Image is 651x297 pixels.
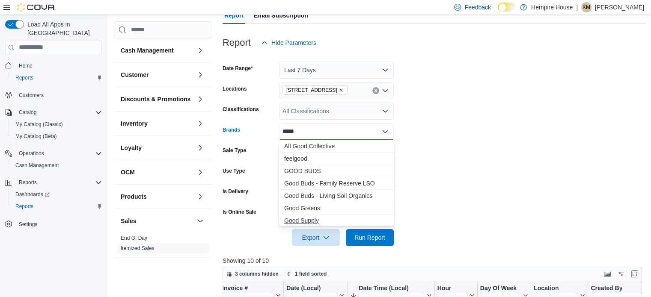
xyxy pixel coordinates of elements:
div: Katelyn MacBrien [581,2,592,12]
p: | [576,2,578,12]
span: Good Supply [284,216,389,225]
a: My Catalog (Classic) [12,119,66,129]
span: Hide Parameters [271,38,316,47]
button: Run Report [346,229,394,246]
span: Email Subscription [254,7,308,24]
div: Created By [591,284,645,292]
button: Discounts & Promotions [195,94,205,104]
label: Is Online Sale [223,209,256,215]
button: Customers [2,89,105,101]
a: Reports [12,201,37,212]
label: Brands [223,126,240,133]
h3: Cash Management [121,46,174,55]
button: Cash Management [195,45,205,56]
span: Customers [15,90,102,100]
span: My Catalog (Classic) [12,119,102,129]
button: Clear input [372,87,379,94]
span: Itemized Sales [121,245,155,252]
h3: OCM [121,168,135,176]
h3: Products [121,192,147,201]
button: Operations [15,148,48,159]
button: Reports [15,177,40,188]
span: Dashboards [15,191,50,198]
span: Good Buds - Family Reserve LSO [284,179,389,188]
button: Good Buds - Family Reserve LSO [279,177,394,190]
button: Sales [121,217,193,225]
span: Reports [19,179,37,186]
span: My Catalog (Beta) [15,133,57,140]
span: Load All Apps in [GEOGRAPHIC_DATA] [24,20,102,37]
button: Inventory [121,119,193,128]
label: Classifications [223,106,259,113]
span: Cash Management [15,162,59,169]
span: Home [19,62,33,69]
div: Invoice # [222,284,274,292]
a: Dashboards [9,188,105,200]
button: Reports [9,72,105,84]
h3: Sales [121,217,137,225]
span: Catalog [15,107,102,118]
input: Dark Mode [498,3,516,12]
span: Operations [19,150,44,157]
a: Home [15,61,36,71]
button: Reports [2,176,105,188]
button: Hide Parameters [258,34,320,51]
span: Good Buds - Living Soil Organics [284,191,389,200]
h3: Inventory [121,119,148,128]
p: Hempire House [531,2,573,12]
span: Reports [12,201,102,212]
span: Cash Management [12,160,102,171]
h3: Customer [121,71,149,79]
span: My Catalog (Classic) [15,121,63,128]
button: Close list of options [382,128,389,135]
span: Customers [19,92,44,99]
button: 3 columns hidden [223,269,282,279]
div: Choose from the following options [279,140,394,276]
a: Dashboards [12,189,53,200]
h3: Loyalty [121,144,142,152]
span: 1 field sorted [295,271,327,277]
span: 3 columns hidden [235,271,279,277]
button: Discounts & Promotions [121,95,193,103]
button: OCM [195,167,205,177]
span: Dashboards [12,189,102,200]
nav: Complex example [5,56,102,253]
span: Reports [15,74,33,81]
button: Cash Management [121,46,193,55]
a: My Catalog (Beta) [12,131,60,141]
button: Display options [616,269,626,279]
button: Loyalty [195,143,205,153]
span: Reports [12,73,102,83]
label: Use Type [223,168,245,174]
button: Home [2,59,105,72]
span: Catalog [19,109,36,116]
label: Sale Type [223,147,246,154]
button: Cash Management [9,159,105,171]
div: Day Of Week [480,284,521,292]
span: Settings [15,218,102,229]
label: Locations [223,85,247,92]
span: Export [297,229,335,246]
button: 1 field sorted [283,269,330,279]
div: Date Time (Local) [359,284,425,292]
button: Catalog [2,106,105,118]
span: End Of Day [121,235,147,241]
span: My Catalog (Beta) [12,131,102,141]
button: Good Buds - Living Soil Organics [279,190,394,202]
div: Location [534,284,578,292]
button: Open list of options [382,108,389,115]
button: Reports [9,200,105,212]
label: Date Range [223,65,253,72]
a: Customers [15,90,47,100]
span: Reports [15,177,102,188]
a: Reports [12,73,37,83]
div: Hour [437,284,468,292]
span: Home [15,60,102,71]
button: Remove 59 First Street from selection in this group [339,88,344,93]
button: GOOD BUDS [279,165,394,177]
button: Last 7 Days [279,62,394,79]
button: Products [121,192,193,201]
span: Settings [19,221,37,228]
span: feelgood. [284,154,389,163]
